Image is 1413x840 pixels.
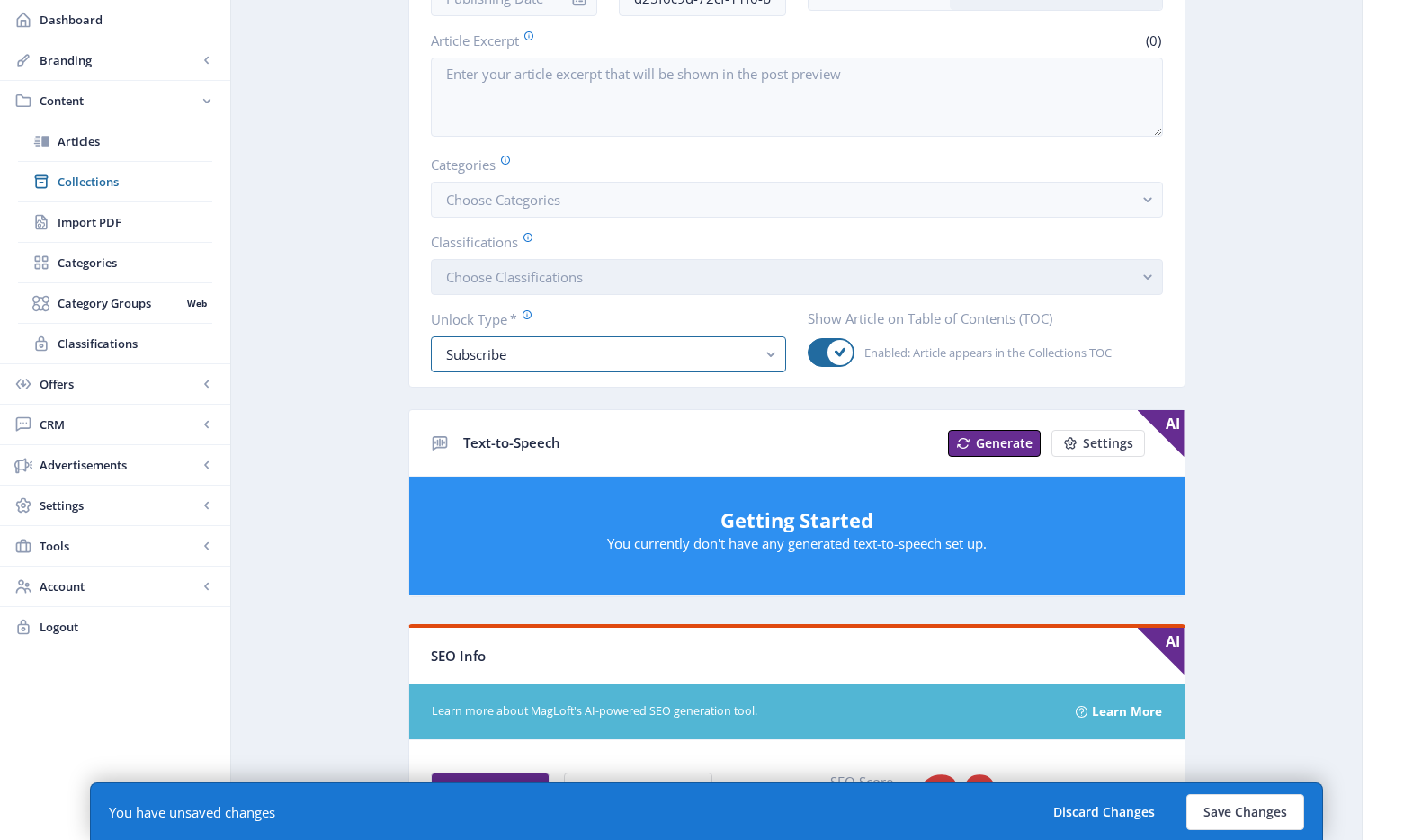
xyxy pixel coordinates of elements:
[1143,31,1163,49] span: (0)
[40,577,198,595] span: Account
[40,618,216,636] span: Logout
[18,324,212,363] a: Classifications
[40,456,198,474] span: Advertisements
[18,162,212,201] a: Collections
[431,773,550,809] button: Generate SEO
[1036,794,1172,830] button: Discard Changes
[40,375,198,393] span: Offers
[18,121,212,161] a: Articles
[1138,628,1185,675] span: AI
[58,335,212,353] span: Classifications
[40,92,198,110] span: Content
[427,505,1167,534] h5: Getting Started
[1041,430,1145,457] a: New page
[922,780,1056,832] h3: /100
[18,283,212,323] a: Category GroupsWeb
[431,647,486,665] span: SEO Info
[431,336,786,372] button: Subscribe
[446,344,756,365] div: Subscribe
[564,773,712,809] button: Add SEO Examples
[58,254,212,272] span: Categories
[431,309,772,329] label: Unlock Type
[431,31,790,50] label: Article Excerpt
[431,155,1149,174] label: Categories
[1092,698,1162,726] a: Learn More
[1186,794,1304,830] button: Save Changes
[181,294,212,312] nb-badge: Web
[408,409,1185,597] app-collection-view: Text-to-Speech
[40,11,216,29] span: Dashboard
[431,182,1163,218] button: Choose Categories
[976,436,1033,451] span: Generate
[40,496,198,514] span: Settings
[431,232,1149,252] label: Classifications
[18,202,212,242] a: Import PDF
[463,433,560,451] span: Text-to-Speech
[58,294,181,312] span: Category Groups
[432,703,1055,720] span: Learn more about MagLoft's AI-powered SEO generation tool.
[1051,430,1145,457] button: Settings
[431,259,1163,295] button: Choose Classifications
[1138,410,1185,457] span: AI
[58,213,212,231] span: Import PDF
[1083,436,1133,451] span: Settings
[446,191,560,209] span: Choose Categories
[937,430,1041,457] a: New page
[40,537,198,555] span: Tools
[58,173,212,191] span: Collections
[854,342,1112,363] span: Enabled: Article appears in the Collections TOC
[40,51,198,69] span: Branding
[109,803,275,821] div: You have unsaved changes
[808,309,1149,327] label: Show Article on Table of Contents (TOC)
[427,534,1167,552] p: You currently don't have any generated text-to-speech set up.
[18,243,212,282] a: Categories
[58,132,212,150] span: Articles
[40,416,198,433] span: CRM
[948,430,1041,457] button: Generate
[446,268,583,286] span: Choose Classifications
